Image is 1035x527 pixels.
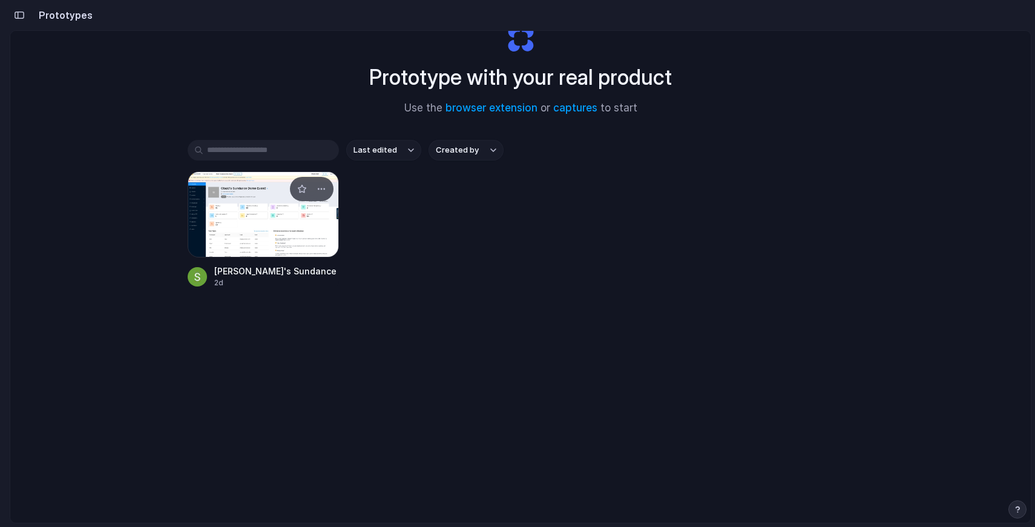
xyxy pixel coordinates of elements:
span: Use the or to start [404,101,637,116]
h2: Prototypes [34,8,93,22]
div: [PERSON_NAME]'s Sundance Dashboard Tab [214,265,339,277]
span: Created by [436,144,479,156]
button: Last edited [346,140,421,161]
h1: Prototype with your real product [369,61,672,93]
a: browser extension [445,102,537,114]
div: 2d [214,277,339,288]
button: Created by [429,140,504,161]
a: Obaid's Sundance Dashboard Tab[PERSON_NAME]'s Sundance Dashboard Tab2d [188,171,339,288]
a: captures [553,102,597,114]
span: Last edited [353,144,397,156]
